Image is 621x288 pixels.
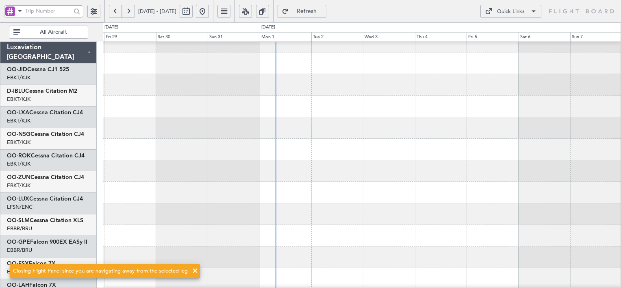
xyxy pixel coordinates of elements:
span: OO-GPE [7,239,30,245]
span: [DATE] - [DATE] [138,8,176,15]
a: OO-ROKCessna Citation CJ4 [7,153,85,159]
a: EBKT/KJK [7,182,30,189]
div: Quick Links [497,8,525,16]
a: EBKT/KJK [7,117,30,124]
div: Fri 5 [467,32,518,42]
a: EBBR/BRU [7,247,32,254]
a: EBKT/KJK [7,74,30,81]
button: All Aircraft [9,26,88,39]
a: OO-SLMCessna Citation XLS [7,218,83,223]
div: Tue 2 [311,32,363,42]
span: All Aircraft [22,29,85,35]
a: OO-ZUNCessna Citation CJ4 [7,175,84,180]
a: EBKT/KJK [7,160,30,168]
a: OO-GPEFalcon 900EX EASy II [7,239,87,245]
button: Quick Links [480,5,541,18]
span: OO-JID [7,67,27,72]
div: Wed 3 [363,32,415,42]
span: OO-NSG [7,131,30,137]
a: OO-LUXCessna Citation CJ4 [7,196,83,202]
div: Thu 4 [415,32,467,42]
div: Sun 31 [208,32,259,42]
span: Refresh [290,9,324,14]
span: OO-LUX [7,196,29,202]
div: Sat 6 [519,32,570,42]
span: OO-SLM [7,218,30,223]
a: EBBR/BRU [7,225,32,232]
a: OO-NSGCessna Citation CJ4 [7,131,84,137]
a: EBKT/KJK [7,139,30,146]
div: Sat 30 [156,32,208,42]
div: Closing Flight Panel since you are navigating away from the selected leg [13,267,188,275]
div: [DATE] [261,24,275,31]
a: EBKT/KJK [7,96,30,103]
span: OO-LXA [7,110,29,116]
button: Refresh [278,5,326,18]
span: OO-ROK [7,153,31,159]
span: D-IBLU [7,88,25,94]
a: D-IBLUCessna Citation M2 [7,88,77,94]
a: OO-LXACessna Citation CJ4 [7,110,83,116]
div: [DATE] [104,24,118,31]
a: LFSN/ENC [7,203,33,211]
div: Fri 29 [104,32,156,42]
span: OO-ZUN [7,175,30,180]
a: OO-JIDCessna CJ1 525 [7,67,69,72]
div: Mon 1 [260,32,311,42]
input: Trip Number [25,5,71,17]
